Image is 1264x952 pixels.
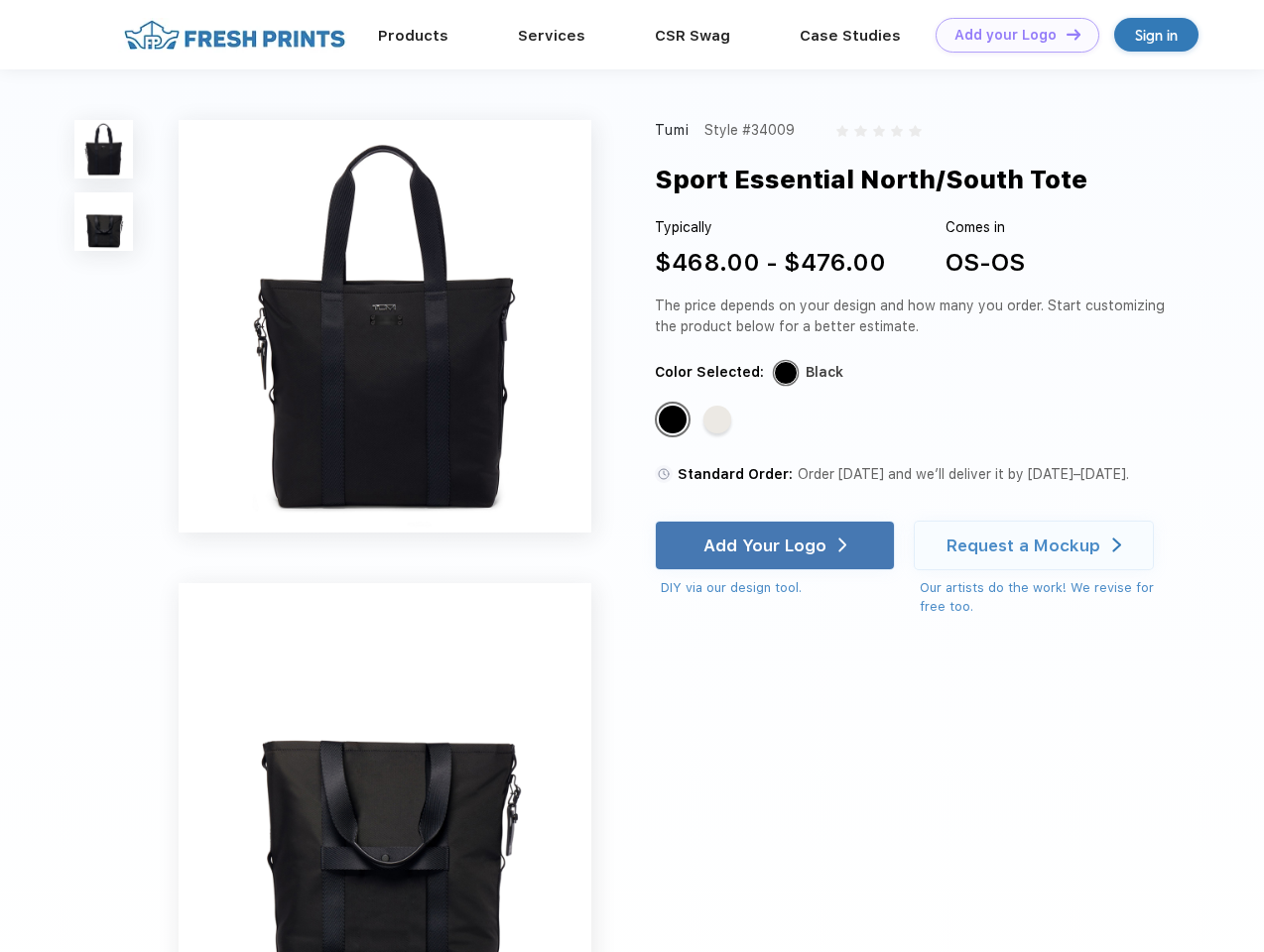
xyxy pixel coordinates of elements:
[946,217,1025,238] div: Comes in
[659,406,687,433] div: Black
[836,125,848,137] img: gray_star.svg
[655,161,1087,198] div: Sport Essential North/South Tote
[655,296,1173,337] div: The price depends on your design and how many you order. Start customizing the product below for ...
[947,535,1100,555] div: Request a Mockup
[1114,18,1199,52] a: Sign in
[806,362,843,383] div: Black
[655,217,886,238] div: Typically
[74,120,133,178] img: func=resize&h=100
[1135,24,1178,47] div: Sign in
[74,192,133,251] img: func=resize&h=100
[854,125,866,137] img: gray_star.svg
[873,125,885,137] img: gray_star.svg
[954,27,1057,44] div: Add your Logo
[891,125,903,137] img: gray_star.svg
[179,120,591,533] img: func=resize&h=640
[1112,537,1121,552] img: white arrow
[118,18,351,53] img: fo%20logo%202.webp
[703,406,731,433] div: Off White Tan
[655,120,691,141] div: Tumi
[378,27,448,45] a: Products
[678,466,793,482] span: Standard Order:
[1067,29,1080,40] img: DT
[703,535,826,555] div: Add Your Logo
[655,245,886,281] div: $468.00 - $476.00
[798,466,1129,482] span: Order [DATE] and we’ll deliver it by [DATE]–[DATE].
[920,578,1173,617] div: Our artists do the work! We revise for free too.
[946,245,1025,281] div: OS-OS
[909,125,921,137] img: gray_star.svg
[655,465,673,483] img: standard order
[838,537,847,552] img: white arrow
[704,120,795,141] div: Style #34009
[661,578,895,598] div: DIY via our design tool.
[655,362,764,383] div: Color Selected:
